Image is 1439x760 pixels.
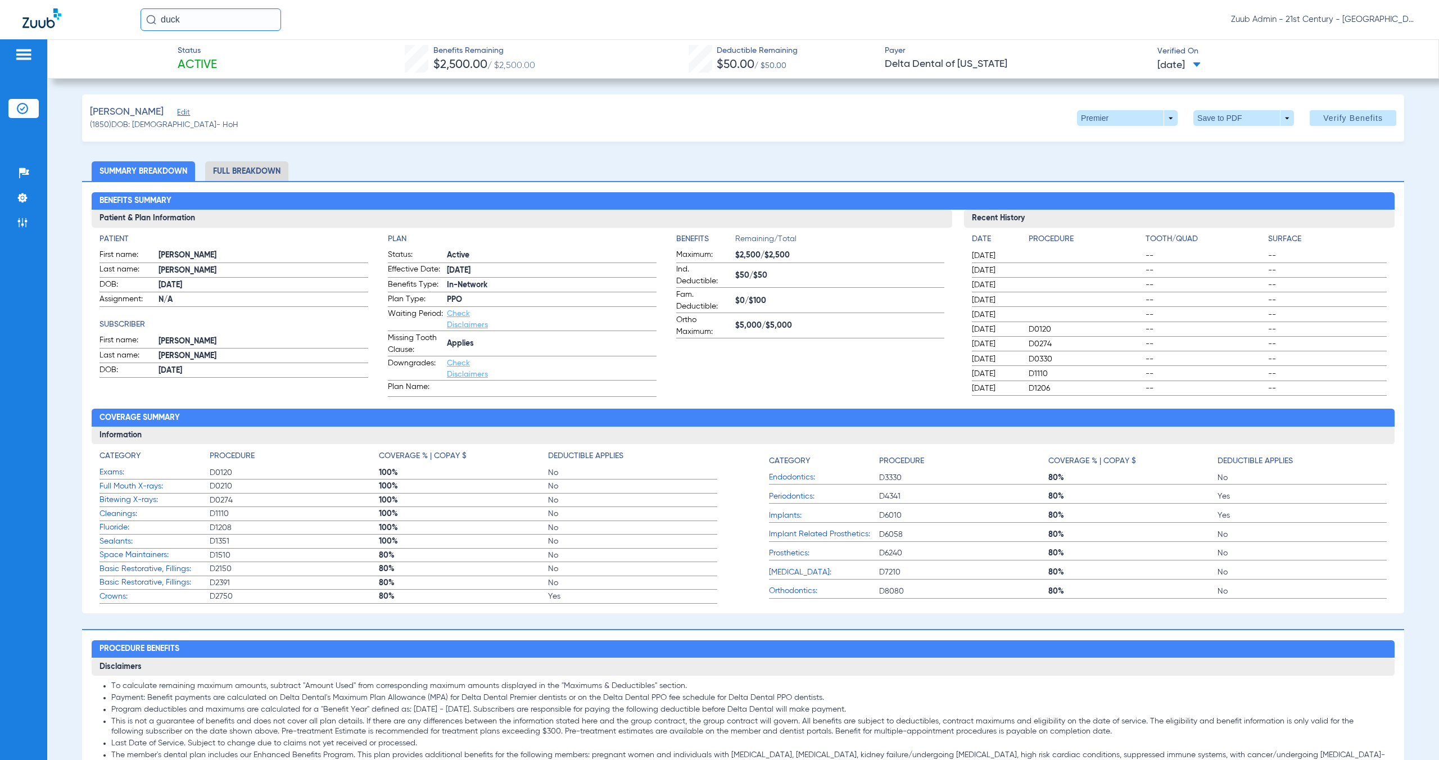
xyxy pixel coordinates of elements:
[1310,110,1396,126] button: Verify Benefits
[717,59,754,71] span: $50.00
[111,681,1386,691] li: To calculate remaining maximum amounts, subtract "Amount Used" from corresponding maximum amounts...
[879,491,1048,502] span: D4341
[159,350,368,362] span: [PERSON_NAME]
[99,522,210,533] span: Fluoride:
[1048,548,1218,559] span: 80%
[447,338,657,350] span: Applies
[379,577,548,589] span: 80%
[99,563,210,575] span: Basic Restorative, Fillings:
[99,536,210,548] span: Sealants:
[99,508,210,520] span: Cleanings:
[388,381,443,396] span: Plan Name:
[1268,250,1387,261] span: --
[972,265,1019,276] span: [DATE]
[379,536,548,547] span: 100%
[1077,110,1178,126] button: Premier
[388,279,443,292] span: Benefits Type:
[159,279,368,291] span: [DATE]
[972,233,1019,245] h4: Date
[879,455,924,467] h4: Procedure
[22,8,61,28] img: Zuub Logo
[210,577,379,589] span: D2391
[388,249,443,263] span: Status:
[1048,455,1136,467] h4: Coverage % | Copay $
[1218,529,1387,540] span: No
[1146,354,1264,365] span: --
[879,548,1048,559] span: D6240
[159,265,368,277] span: [PERSON_NAME]
[388,358,443,380] span: Downgrades:
[99,450,210,466] app-breakdown-title: Category
[111,693,1386,703] li: Payment: Benefit payments are calculated on Delta Dental's Maximum Plan Allowance (MPA) for Delta...
[879,472,1048,483] span: D3330
[548,450,717,466] app-breakdown-title: Deductible Applies
[99,591,210,603] span: Crowns:
[735,270,945,282] span: $50/$50
[676,233,735,245] h4: Benefits
[676,264,731,287] span: Ind. Deductible:
[433,59,487,71] span: $2,500.00
[1146,309,1264,320] span: --
[1029,338,1142,350] span: D0274
[379,522,548,533] span: 100%
[1029,233,1142,245] h4: Procedure
[111,705,1386,715] li: Program deductibles and maximums are calculated for a "Benefit Year" defined as: [DATE] - [DATE]....
[548,522,717,533] span: No
[1048,510,1218,521] span: 80%
[15,48,33,61] img: hamburger-icon
[1268,233,1387,245] h4: Surface
[379,450,467,462] h4: Coverage % | Copay $
[99,264,155,277] span: Last name:
[1048,491,1218,502] span: 80%
[1268,309,1387,320] span: --
[146,15,156,25] img: Search Icon
[1146,250,1264,261] span: --
[1029,383,1142,394] span: D1206
[210,563,379,574] span: D2150
[1323,114,1383,123] span: Verify Benefits
[210,591,379,602] span: D2750
[210,508,379,519] span: D1110
[548,536,717,547] span: No
[178,45,217,57] span: Status
[769,450,879,471] app-breakdown-title: Category
[1268,279,1387,291] span: --
[210,522,379,533] span: D1208
[447,294,657,306] span: PPO
[769,548,879,559] span: Prosthetics:
[1218,567,1387,578] span: No
[1268,233,1387,249] app-breakdown-title: Surface
[92,427,1394,445] h3: Information
[159,250,368,261] span: [PERSON_NAME]
[885,57,1148,71] span: Delta Dental of [US_STATE]
[99,319,368,331] app-breakdown-title: Subscriber
[433,45,535,57] span: Benefits Remaining
[1029,368,1142,379] span: D1110
[379,450,548,466] app-breakdown-title: Coverage % | Copay $
[99,494,210,506] span: Bitewing X-rays:
[972,279,1019,291] span: [DATE]
[1193,110,1294,126] button: Save to PDF
[972,250,1019,261] span: [DATE]
[735,320,945,332] span: $5,000/$5,000
[1146,233,1264,249] app-breakdown-title: Tooth/Quad
[769,585,879,597] span: Orthodontics:
[879,586,1048,597] span: D8080
[548,591,717,602] span: Yes
[769,528,879,540] span: Implant Related Prosthetics:
[487,61,535,70] span: / $2,500.00
[735,250,945,261] span: $2,500/$2,500
[1218,586,1387,597] span: No
[210,467,379,478] span: D0120
[99,233,368,245] app-breakdown-title: Patient
[92,161,195,181] li: Summary Breakdown
[92,210,952,228] h3: Patient & Plan Information
[1146,383,1264,394] span: --
[879,567,1048,578] span: D7210
[972,383,1019,394] span: [DATE]
[769,472,879,483] span: Endodontics:
[548,550,717,561] span: No
[717,45,798,57] span: Deductible Remaining
[388,293,443,307] span: Plan Type:
[548,563,717,574] span: No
